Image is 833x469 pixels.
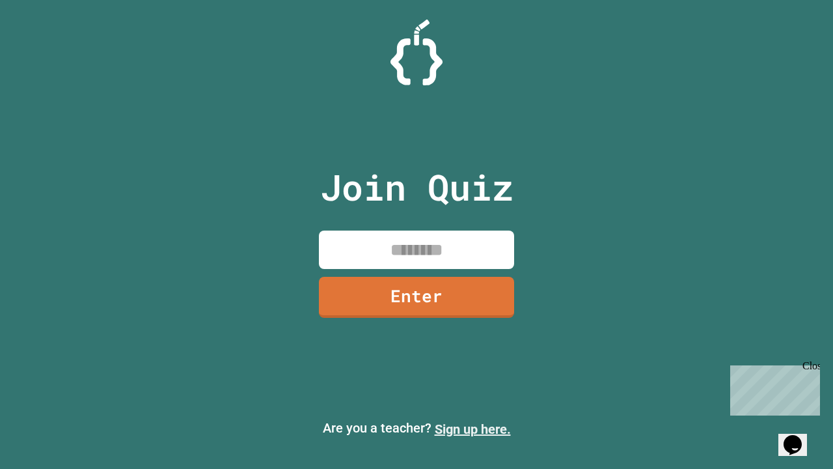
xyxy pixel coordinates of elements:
p: Join Quiz [320,160,513,214]
a: Sign up here. [435,421,511,437]
iframe: chat widget [725,360,820,416]
p: Are you a teacher? [10,418,823,439]
img: Logo.svg [390,20,443,85]
div: Chat with us now!Close [5,5,90,83]
iframe: chat widget [778,417,820,456]
a: Enter [319,277,514,318]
